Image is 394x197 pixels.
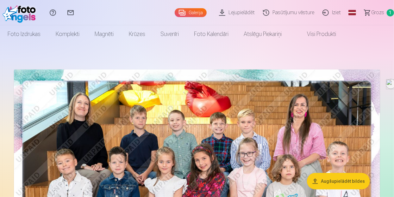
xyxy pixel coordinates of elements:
a: Suvenīri [153,25,186,43]
a: Foto kalendāri [186,25,236,43]
a: Magnēti [87,25,121,43]
a: Galerija [175,8,207,17]
button: Augšupielādēt bildes [307,173,370,189]
a: Atslēgu piekariņi [236,25,289,43]
a: Komplekti [48,25,87,43]
a: Krūzes [121,25,153,43]
a: Visi produkti [289,25,344,43]
span: Grozs [371,9,384,16]
span: 1 [387,9,394,16]
img: /fa1 [3,3,39,23]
